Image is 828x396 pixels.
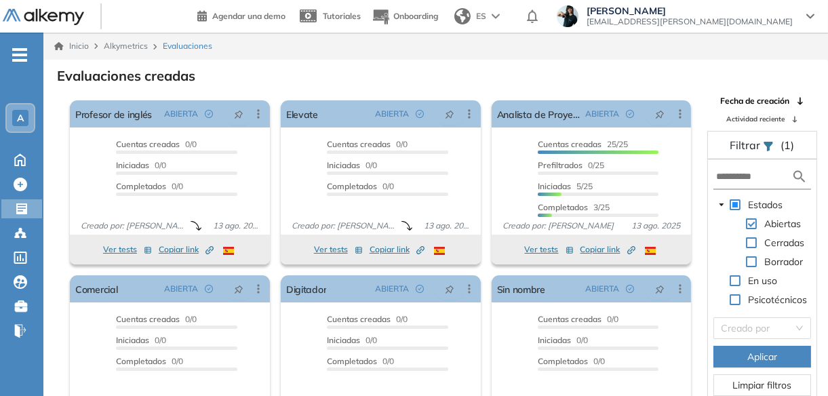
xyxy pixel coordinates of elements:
[116,139,197,149] span: 0/0
[370,241,425,258] button: Copiar link
[116,335,166,345] span: 0/0
[791,168,808,185] img: search icon
[538,356,605,366] span: 0/0
[538,335,571,345] span: Iniciadas
[538,139,602,149] span: Cuentas creadas
[746,292,810,308] span: Psicotécnicos
[746,273,781,289] span: En uso
[416,110,424,118] span: check-circle
[587,16,793,27] span: [EMAIL_ADDRESS][PERSON_NAME][DOMAIN_NAME]
[159,241,214,258] button: Copiar link
[732,378,791,393] span: Limpiar filtros
[327,335,377,345] span: 0/0
[327,181,377,191] span: Completados
[116,160,149,170] span: Iniciadas
[445,283,454,294] span: pushpin
[116,314,197,324] span: 0/0
[435,103,465,125] button: pushpin
[103,241,152,258] button: Ver tests
[538,314,602,324] span: Cuentas creadas
[538,160,604,170] span: 0/25
[418,220,475,232] span: 13 ago. 2025
[726,114,785,124] span: Actividad reciente
[234,108,243,119] span: pushpin
[580,243,635,256] span: Copiar link
[538,314,618,324] span: 0/0
[476,10,486,22] span: ES
[587,5,793,16] span: [PERSON_NAME]
[104,41,148,51] span: Alkymetrics
[626,220,686,232] span: 13 ago. 2025
[497,220,619,232] span: Creado por: [PERSON_NAME]
[372,2,438,31] button: Onboarding
[497,275,545,302] a: Sin nombre
[749,275,778,287] span: En uso
[54,40,89,52] a: Inicio
[538,181,571,191] span: Iniciadas
[762,254,806,270] span: Borrador
[116,314,180,324] span: Cuentas creadas
[525,241,574,258] button: Ver tests
[762,216,804,232] span: Abiertas
[164,108,198,120] span: ABIERTA
[327,335,360,345] span: Iniciadas
[75,220,191,232] span: Creado por: [PERSON_NAME]
[655,283,665,294] span: pushpin
[730,138,763,152] span: Filtrar
[747,349,777,364] span: Aplicar
[626,110,634,118] span: check-circle
[375,108,409,120] span: ABIERTA
[327,314,391,324] span: Cuentas creadas
[208,220,264,232] span: 13 ago. 2025
[538,160,583,170] span: Prefiltrados
[116,335,149,345] span: Iniciadas
[445,108,454,119] span: pushpin
[57,68,195,84] h3: Evaluaciones creadas
[116,160,166,170] span: 0/0
[116,356,166,366] span: Completados
[393,11,438,21] span: Onboarding
[159,243,214,256] span: Copiar link
[327,356,394,366] span: 0/0
[538,181,593,191] span: 5/25
[327,160,377,170] span: 0/0
[435,278,465,300] button: pushpin
[538,202,588,212] span: Completados
[454,8,471,24] img: world
[645,278,675,300] button: pushpin
[765,237,805,249] span: Cerradas
[75,100,152,127] a: Profesor de inglés
[164,283,198,295] span: ABIERTA
[749,199,783,211] span: Estados
[327,139,408,149] span: 0/0
[416,285,424,293] span: check-circle
[655,108,665,119] span: pushpin
[286,100,318,127] a: Elevate
[116,181,183,191] span: 0/0
[116,356,183,366] span: 0/0
[17,113,24,123] span: A
[223,247,234,255] img: ESP
[626,285,634,293] span: check-circle
[538,139,628,149] span: 25/25
[781,137,794,153] span: (1)
[749,294,808,306] span: Psicotécnicos
[163,40,212,52] span: Evaluaciones
[434,247,445,255] img: ESP
[713,374,812,396] button: Limpiar filtros
[197,7,285,23] a: Agendar una demo
[718,201,725,208] span: caret-down
[224,278,254,300] button: pushpin
[224,103,254,125] button: pushpin
[585,108,619,120] span: ABIERTA
[645,103,675,125] button: pushpin
[497,100,580,127] a: Analista de Proyecto [OPS]
[538,335,588,345] span: 0/0
[765,256,804,268] span: Borrador
[720,95,789,107] span: Fecha de creación
[765,218,802,230] span: Abiertas
[746,197,786,213] span: Estados
[327,356,377,366] span: Completados
[492,14,500,19] img: arrow
[116,181,166,191] span: Completados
